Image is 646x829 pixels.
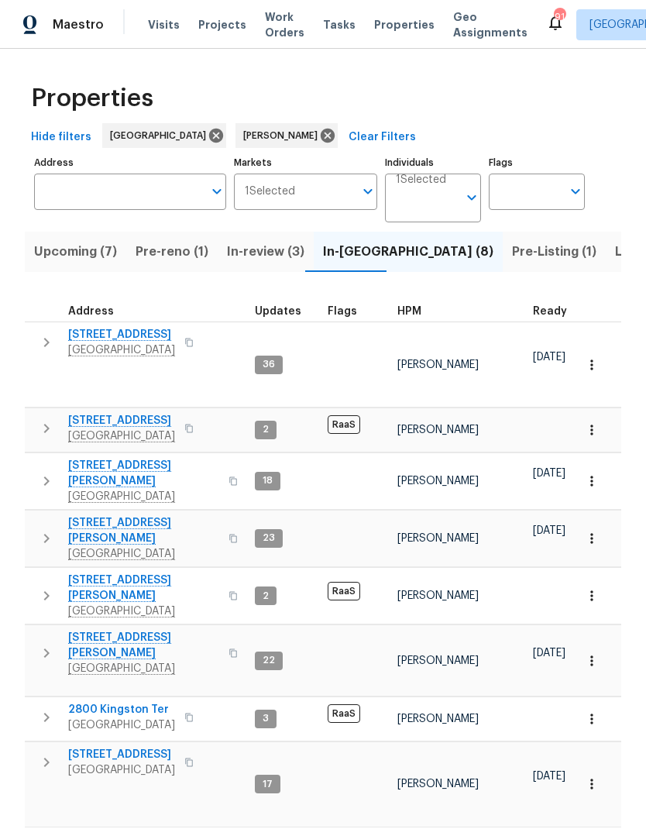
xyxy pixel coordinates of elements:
span: 2 [256,590,275,603]
div: 91 [554,9,565,25]
span: 1 Selected [245,185,295,198]
span: 18 [256,474,279,487]
label: Markets [234,158,378,167]
span: Ready [533,306,567,317]
span: 3 [256,712,275,725]
span: Updates [255,306,301,317]
span: [PERSON_NAME] [397,425,479,435]
span: Flags [328,306,357,317]
span: 17 [256,778,279,791]
span: Projects [198,17,246,33]
span: 36 [256,358,281,371]
span: [PERSON_NAME] [397,533,479,544]
span: 2 [256,423,275,436]
span: Upcoming (7) [34,241,117,263]
button: Open [565,181,586,202]
span: [GEOGRAPHIC_DATA] [68,762,175,778]
span: Properties [374,17,435,33]
span: RaaS [328,704,360,723]
span: Geo Assignments [453,9,527,40]
span: Visits [148,17,180,33]
span: RaaS [328,415,360,434]
span: Hide filters [31,128,91,147]
span: In-review (3) [227,241,304,263]
label: Flags [489,158,585,167]
span: Address [68,306,114,317]
span: Maestro [53,17,104,33]
span: [DATE] [533,525,565,536]
button: Open [461,187,483,208]
span: HPM [397,306,421,317]
span: RaaS [328,582,360,600]
span: Clear Filters [349,128,416,147]
span: In-[GEOGRAPHIC_DATA] (8) [323,241,493,263]
span: 2800 Kingston Ter [68,702,175,717]
label: Address [34,158,226,167]
div: [GEOGRAPHIC_DATA] [102,123,226,148]
span: Pre-Listing (1) [512,241,596,263]
span: [GEOGRAPHIC_DATA] [68,717,175,733]
span: [PERSON_NAME] [397,655,479,666]
span: Pre-reno (1) [136,241,208,263]
span: [PERSON_NAME] [397,359,479,370]
span: [DATE] [533,352,565,363]
span: [PERSON_NAME] [243,128,324,143]
span: 22 [256,654,281,667]
span: Tasks [323,19,356,30]
button: Open [206,181,228,202]
span: [DATE] [533,468,565,479]
span: [GEOGRAPHIC_DATA] [110,128,212,143]
div: Earliest renovation start date (first business day after COE or Checkout) [533,306,581,317]
span: 23 [256,531,281,545]
span: [PERSON_NAME] [397,476,479,487]
span: 1 Selected [396,174,446,187]
button: Clear Filters [342,123,422,152]
span: [DATE] [533,771,565,782]
span: [PERSON_NAME] [397,779,479,789]
span: Properties [31,91,153,106]
span: [PERSON_NAME] [397,714,479,724]
span: Work Orders [265,9,304,40]
div: [PERSON_NAME] [235,123,338,148]
button: Hide filters [25,123,98,152]
span: [STREET_ADDRESS] [68,747,175,762]
button: Open [357,181,379,202]
span: [PERSON_NAME] [397,590,479,601]
label: Individuals [385,158,481,167]
span: [DATE] [533,648,565,659]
